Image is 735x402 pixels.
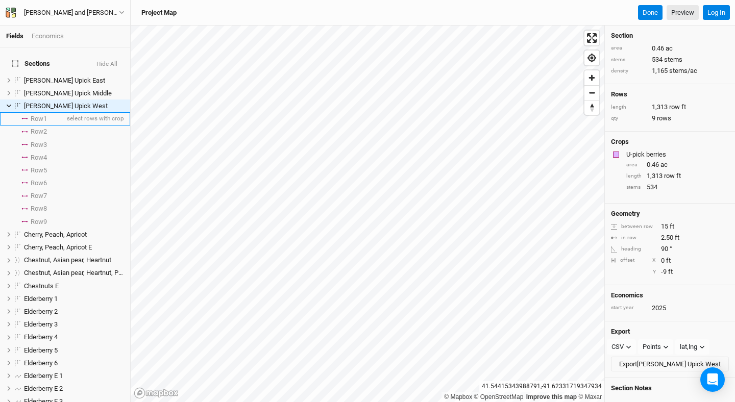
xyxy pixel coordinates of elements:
span: ° [670,244,672,254]
div: Berry Upick Middle [24,89,124,97]
button: Points [638,339,673,355]
div: Economics [32,32,64,41]
canvas: Map [131,26,604,402]
div: Elderberry 6 [24,359,124,367]
div: offset [620,257,634,264]
span: Chestnut, Asian pear, Heartnut, Persimmon, Pawpaw [24,269,176,277]
div: Elderberry 2 [24,308,124,316]
span: ft [666,256,671,265]
span: stems/ac [669,66,697,76]
h4: Rows [611,90,729,98]
a: OpenStreetMap [474,393,524,400]
button: Zoom out [584,85,599,100]
span: Row 1 [31,115,47,123]
div: 1,313 [611,103,729,112]
div: 2.50 [611,233,729,242]
h4: Geometry [611,210,640,218]
span: row ft [669,103,686,112]
div: lat,lng [680,342,697,352]
span: [PERSON_NAME] Upick West [24,102,108,110]
h3: Project Map [141,9,177,17]
button: Zoom in [584,70,599,85]
span: Elderberry 2 [24,308,58,315]
span: select rows with crop [65,112,124,125]
span: Row 8 [31,205,47,213]
span: ac [660,160,668,169]
span: Elderberry E 1 [24,372,63,380]
span: Cherry, Peach, Apricot E [24,243,92,251]
a: Preview [667,5,699,20]
a: Maxar [578,393,602,400]
span: ft [670,222,674,231]
div: Elderberry E 2 [24,385,124,393]
span: Elderberry 3 [24,320,58,328]
button: CSV [607,339,636,355]
button: Find my location [584,51,599,65]
div: length [611,104,647,111]
div: area [626,161,642,169]
div: Berry Upick West [24,102,124,110]
span: stems [664,55,682,64]
div: stems [611,56,647,64]
div: Points [643,342,661,352]
span: Row 5 [31,166,47,174]
div: qty [611,115,647,122]
span: Row 9 [31,218,47,226]
h4: Crops [611,138,629,146]
button: Hide All [96,61,118,68]
span: Elderberry 1 [24,295,58,303]
span: Sections [12,60,50,68]
span: Chestnut, Asian pear, Heartnut [24,256,111,264]
div: 1,165 [611,66,729,76]
button: Enter fullscreen [584,31,599,45]
a: Mapbox logo [134,387,179,399]
span: Elderberry 4 [24,333,58,341]
div: 534 [626,183,729,192]
div: 9 [611,114,729,123]
div: 90 [611,244,729,254]
div: Elderberry 5 [24,346,124,355]
div: X [652,257,656,264]
span: Elderberry 6 [24,359,58,367]
div: U-pick berries [626,150,727,159]
div: 0.46 [611,44,729,53]
div: -9 [611,267,729,277]
button: Log In [703,5,730,20]
div: 0.46 [626,160,729,169]
a: Fields [6,32,23,40]
div: Elderberry 1 [24,295,124,303]
span: Row 4 [31,154,47,162]
span: ft [675,233,679,242]
div: 0 [611,256,729,265]
span: ft [668,267,673,277]
div: 41.54415343988791 , -91.62331719347934 [479,381,604,392]
span: Chestnuts E [24,282,59,290]
button: lat,lng [675,339,709,355]
span: row ft [664,171,681,181]
div: Chestnut, Asian pear, Heartnut [24,256,124,264]
span: Row 7 [31,192,47,200]
h4: Economics [611,291,729,299]
span: [PERSON_NAME] Upick Middle [24,89,112,97]
div: Y [620,268,656,276]
div: Open Intercom Messenger [700,367,725,392]
div: [PERSON_NAME] and [PERSON_NAME] [24,8,119,18]
h4: Section [611,32,729,40]
div: Elderberry 4 [24,333,124,341]
div: Elderberry E 1 [24,372,124,380]
div: density [611,67,647,75]
span: Elderberry 5 [24,346,58,354]
button: Done [638,5,663,20]
button: Export[PERSON_NAME] Upick West [611,357,729,372]
div: area [611,44,647,52]
div: 15 [611,222,729,231]
a: Improve this map [526,393,577,400]
div: Berry Upick East [24,77,124,85]
span: Cherry, Peach, Apricot [24,231,87,238]
div: start year [611,304,647,312]
div: 2025 [652,304,666,313]
div: 534 [611,55,729,64]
